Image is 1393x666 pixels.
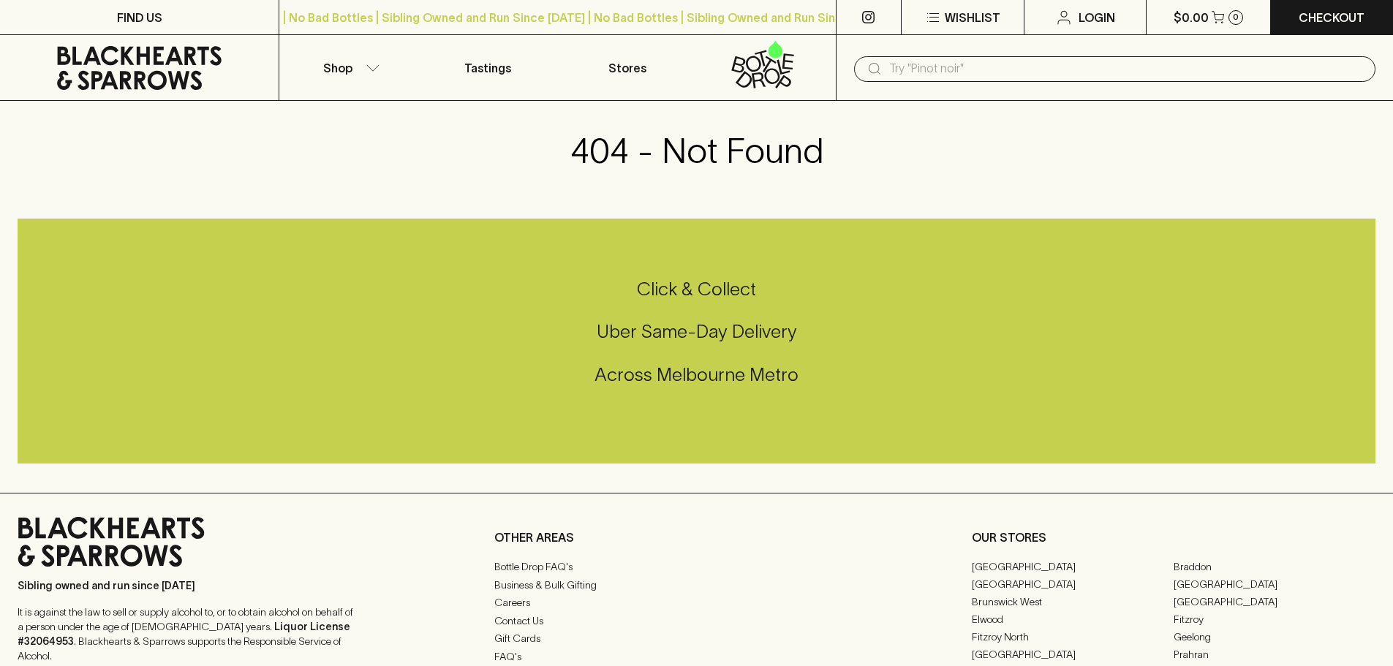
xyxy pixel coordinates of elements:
[558,35,697,100] a: Stores
[972,529,1375,546] p: OUR STORES
[1174,9,1209,26] p: $0.00
[1299,9,1364,26] p: Checkout
[972,610,1174,628] a: Elwood
[18,363,1375,387] h5: Across Melbourne Metro
[18,277,1375,301] h5: Click & Collect
[494,576,898,594] a: Business & Bulk Gifting
[464,59,511,77] p: Tastings
[1174,575,1375,593] a: [GEOGRAPHIC_DATA]
[494,630,898,648] a: Gift Cards
[494,529,898,546] p: OTHER AREAS
[889,57,1364,80] input: Try "Pinot noir"
[972,646,1174,663] a: [GEOGRAPHIC_DATA]
[1233,13,1239,21] p: 0
[494,612,898,629] a: Contact Us
[1174,610,1375,628] a: Fitzroy
[945,9,1000,26] p: Wishlist
[1174,646,1375,663] a: Prahran
[18,578,354,593] p: Sibling owned and run since [DATE]
[972,575,1174,593] a: [GEOGRAPHIC_DATA]
[972,593,1174,610] a: Brunswick West
[494,559,898,576] a: Bottle Drop FAQ's
[608,59,646,77] p: Stores
[494,648,898,665] a: FAQ's
[18,219,1375,463] div: Call to action block
[570,130,823,171] h3: 404 - Not Found
[323,59,352,77] p: Shop
[972,628,1174,646] a: Fitzroy North
[18,319,1375,344] h5: Uber Same-Day Delivery
[279,35,418,100] button: Shop
[1079,9,1115,26] p: Login
[1174,558,1375,575] a: Braddon
[1174,628,1375,646] a: Geelong
[494,594,898,612] a: Careers
[418,35,557,100] a: Tastings
[117,9,162,26] p: FIND US
[1174,593,1375,610] a: [GEOGRAPHIC_DATA]
[972,558,1174,575] a: [GEOGRAPHIC_DATA]
[18,605,354,663] p: It is against the law to sell or supply alcohol to, or to obtain alcohol on behalf of a person un...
